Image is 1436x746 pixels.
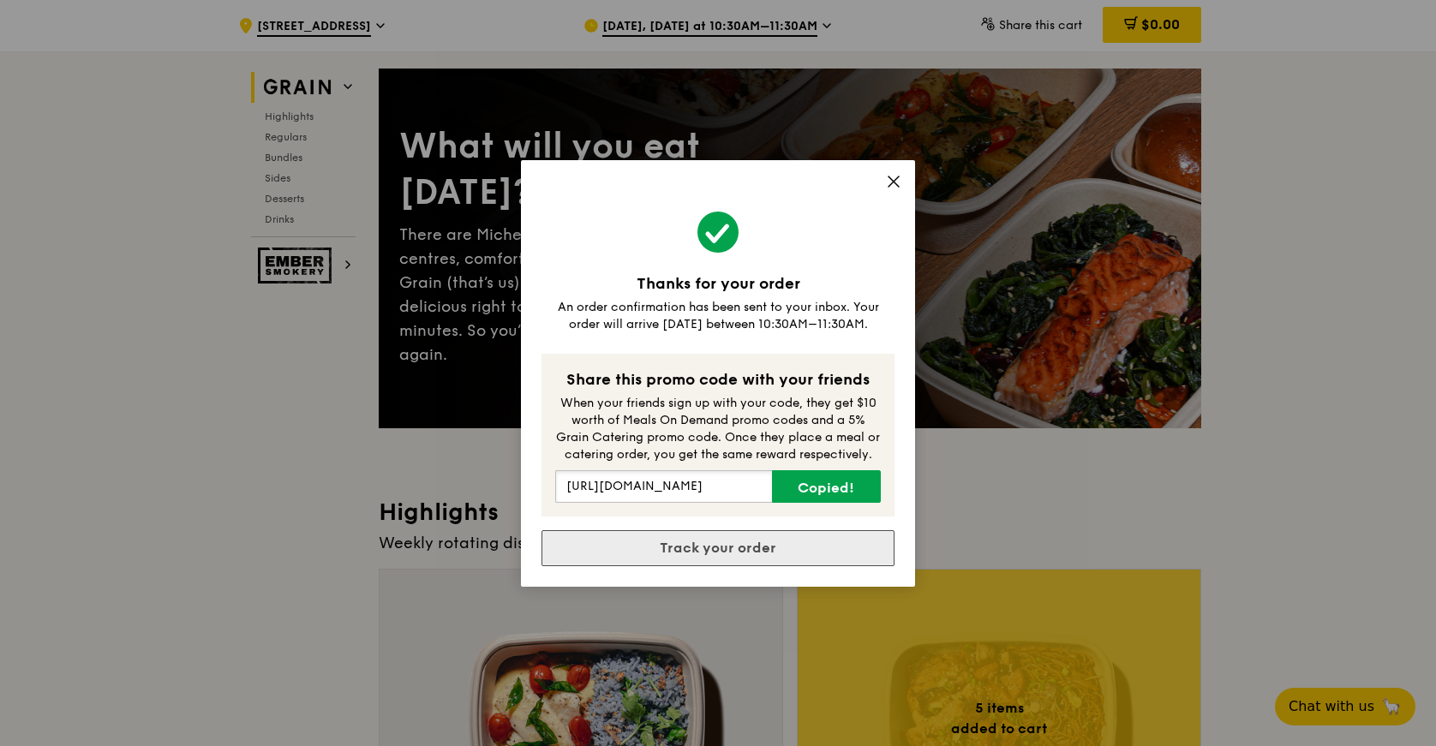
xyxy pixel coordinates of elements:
[541,299,895,333] div: An order confirmation has been sent to your inbox. Your order will arrive [DATE] between 10:30AM–...
[541,530,895,566] a: Track your order
[541,272,895,295] div: Thanks for your order
[718,194,719,195] img: aff_l
[772,470,881,503] a: Copied!
[555,395,881,463] div: When your friends sign up with your code, they get $10 worth of Meals On Demand promo codes and a...
[555,367,881,391] div: Share this promo code with your friends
